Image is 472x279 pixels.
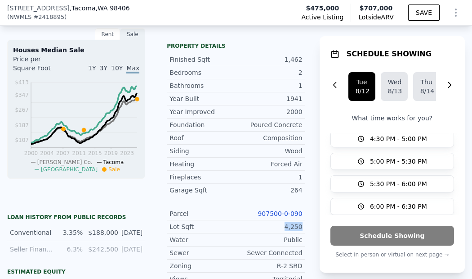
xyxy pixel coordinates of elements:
[88,228,115,237] div: $188,000
[330,114,454,123] p: What time works for you?
[104,150,118,156] tspan: 2019
[370,157,427,166] span: 5:00 PM - 5:30 PM
[169,68,236,77] div: Bedrooms
[413,72,440,101] button: Thu8/14
[169,55,236,64] div: Finished Sqft
[236,186,303,195] div: 264
[447,4,465,22] button: Show Options
[120,150,134,156] tspan: 2023
[236,222,303,231] div: 4,250
[120,28,145,40] div: Sale
[40,150,54,156] tspan: 2004
[15,122,29,128] tspan: $187
[24,150,38,156] tspan: 2000
[9,13,31,22] span: NWMLS
[169,173,236,182] div: Fireplaces
[420,87,433,96] div: 8/14
[15,79,29,86] tspan: $413
[96,5,130,12] span: , WA 98406
[236,120,303,129] div: Poured Concrete
[15,137,29,143] tspan: $107
[60,228,83,237] div: 3.35%
[356,87,368,96] div: 8/12
[358,13,393,22] span: Lotside ARV
[60,245,83,254] div: 6.3%
[258,210,302,217] a: 907500-0-090
[370,202,427,211] span: 6:00 PM - 6:30 PM
[356,78,368,87] div: Tue
[169,235,236,244] div: Water
[169,81,236,90] div: Bathrooms
[169,94,236,103] div: Year Built
[33,13,64,22] span: # 2418895
[169,120,236,129] div: Foundation
[88,64,96,72] span: 1Y
[169,186,236,195] div: Garage Sqft
[370,134,427,143] span: 4:30 PM - 5:00 PM
[236,146,303,156] div: Wood
[169,248,236,257] div: Sewer
[167,42,305,50] div: Property details
[236,248,303,257] div: Sewer Connected
[13,46,139,55] div: Houses Median Sale
[7,4,70,13] span: [STREET_ADDRESS]
[330,175,454,192] button: 5:30 PM - 6:00 PM
[169,146,236,156] div: Siding
[100,64,107,72] span: 3Y
[330,198,454,215] button: 6:00 PM - 6:30 PM
[7,214,145,221] div: Loan history from public records
[7,13,67,22] div: ( )
[370,179,427,188] span: 5:30 PM - 6:00 PM
[88,150,102,156] tspan: 2015
[37,159,93,165] span: [PERSON_NAME] Co.
[236,94,303,103] div: 1941
[360,5,393,12] span: $707,000
[41,166,98,173] span: [GEOGRAPHIC_DATA]
[301,13,343,22] span: Active Listing
[236,133,303,142] div: Composition
[330,130,454,147] button: 4:30 PM - 5:00 PM
[236,55,303,64] div: 1,462
[408,5,440,21] button: SAVE
[236,107,303,116] div: 2000
[236,160,303,169] div: Forced Air
[120,245,142,254] div: [DATE]
[108,166,120,173] span: Sale
[95,28,120,40] div: Rent
[330,226,454,246] button: Schedule Showing
[347,49,432,59] h1: SCHEDULE SHOWING
[388,87,401,96] div: 8/13
[306,4,339,13] span: $475,000
[169,261,236,270] div: Zoning
[330,153,454,170] button: 5:00 PM - 5:30 PM
[169,160,236,169] div: Heating
[236,173,303,182] div: 1
[169,209,236,218] div: Parcel
[103,159,124,165] span: Tacoma
[236,81,303,90] div: 1
[169,107,236,116] div: Year Improved
[88,245,115,254] div: $242,500
[420,78,433,87] div: Thu
[10,245,55,254] div: Seller Financing
[169,133,236,142] div: Roof
[236,68,303,77] div: 2
[348,72,375,101] button: Tue8/12
[10,228,55,237] div: Conventional
[388,78,401,87] div: Wed
[15,107,29,113] tspan: $267
[120,228,142,237] div: [DATE]
[7,268,145,275] div: Estimated Equity
[111,64,123,72] span: 10Y
[15,92,29,98] tspan: $347
[236,261,303,270] div: R-2 SRD
[126,64,139,73] span: Max
[70,4,130,13] span: , Tacoma
[330,249,454,260] p: Select in person or virtual on next page →
[13,55,76,78] div: Price per Square Foot
[56,150,70,156] tspan: 2007
[236,235,303,244] div: Public
[72,150,86,156] tspan: 2011
[381,72,408,101] button: Wed8/13
[169,222,236,231] div: Lot Sqft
